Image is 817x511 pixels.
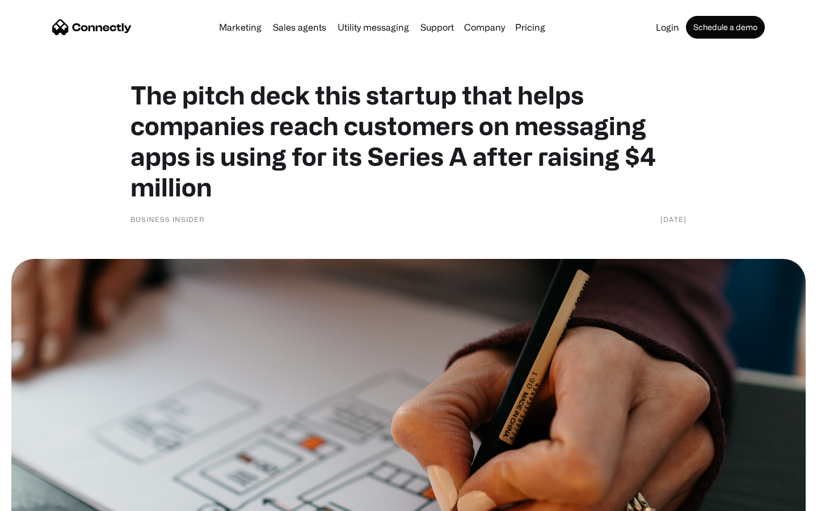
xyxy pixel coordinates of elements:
[268,23,331,32] a: Sales agents
[686,16,765,39] a: Schedule a demo
[23,491,68,507] ul: Language list
[130,79,687,202] h1: The pitch deck this startup that helps companies reach customers on messaging apps is using for i...
[660,213,687,225] div: [DATE]
[651,23,684,32] a: Login
[214,23,266,32] a: Marketing
[333,23,414,32] a: Utility messaging
[416,23,458,32] a: Support
[11,491,68,507] aside: Language selected: English
[464,19,505,35] div: Company
[461,19,508,35] div: Company
[52,19,132,36] a: home
[130,213,205,225] div: Business Insider
[511,23,550,32] a: Pricing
